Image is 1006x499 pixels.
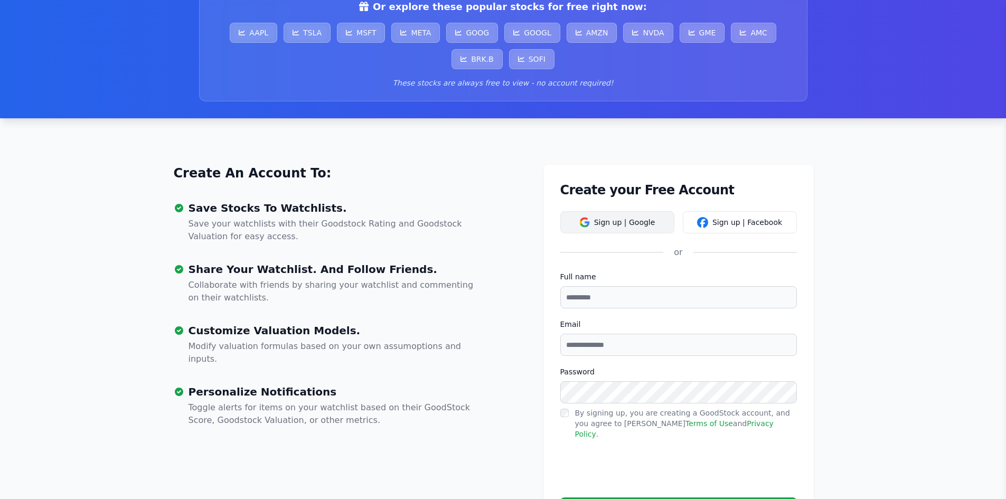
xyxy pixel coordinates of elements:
a: AAPL [230,23,277,43]
a: META [391,23,440,43]
a: GME [680,23,725,43]
p: Modify valuation formulas based on your own assumoptions and inputs. [189,340,482,365]
label: Password [560,366,797,377]
p: Toggle alerts for items on your watchlist based on their GoodStock Score, Goodstock Valuation, or... [189,401,482,427]
a: AMC [731,23,776,43]
a: GOOG [446,23,498,43]
h3: Customize Valuation Models. [189,325,482,336]
h1: Create your Free Account [560,182,797,199]
a: MSFT [337,23,385,43]
label: Full name [560,271,797,282]
h3: Share Your Watchlist. And Follow Friends. [189,264,482,275]
a: AMZN [567,23,617,43]
a: TSLA [284,23,331,43]
iframe: reCAPTCHA [560,450,721,491]
a: SOFI [509,49,554,69]
h3: Save Stocks To Watchlists. [189,203,482,213]
p: Save your watchlists with their Goodstock Rating and Goodstock Valuation for easy access. [189,218,482,243]
a: Create An Account To: [174,165,332,182]
p: These stocks are always free to view - no account required! [212,78,794,88]
a: Terms of Use [685,419,733,428]
a: NVDA [623,23,673,43]
a: BRK.B [452,49,503,69]
label: By signing up, you are creating a GoodStock account, and you agree to [PERSON_NAME] and . [575,409,790,438]
div: or [663,246,693,259]
button: Sign up | Facebook [683,211,797,233]
button: Sign up | Google [560,211,674,233]
a: GOOGL [504,23,560,43]
label: Email [560,319,797,329]
p: Collaborate with friends by sharing your watchlist and commenting on their watchlists. [189,279,482,304]
h3: Personalize Notifications [189,387,482,397]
